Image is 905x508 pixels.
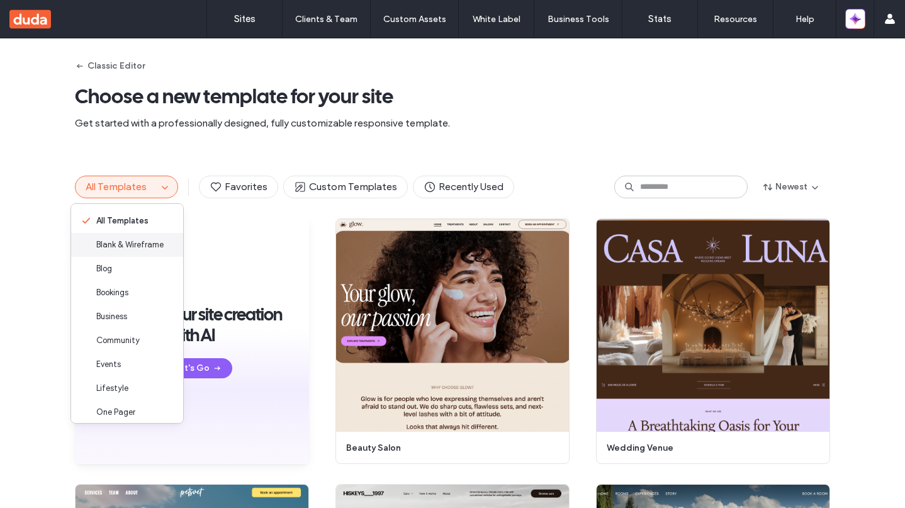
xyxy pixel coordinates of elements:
[346,442,551,454] span: beauty salon
[96,382,128,395] span: Lifestyle
[234,13,256,25] label: Sites
[795,14,814,25] label: Help
[548,14,609,25] label: Business Tools
[76,176,157,198] button: All Templates
[86,181,147,193] span: All Templates
[96,262,112,275] span: Blog
[199,176,278,198] button: Favorites
[424,180,503,194] span: Recently Used
[75,84,830,109] span: Choose a new template for your site
[607,442,812,454] span: wedding venue
[294,180,397,194] span: Custom Templates
[152,358,232,378] button: Let's Go
[75,56,145,76] button: Classic Editor
[96,406,135,419] span: One Pager
[413,176,514,198] button: Recently Used
[96,334,140,347] span: Community
[210,180,267,194] span: Favorites
[94,304,290,346] span: Kickstart your site creation with AI
[96,358,121,371] span: Events
[75,116,830,130] span: Get started with a professionally designed, fully customizable responsive template.
[473,14,520,25] label: White Label
[753,177,830,197] button: Newest
[96,286,128,299] span: Bookings
[96,239,164,251] span: Blank & Wireframe
[283,176,408,198] button: Custom Templates
[383,14,446,25] label: Custom Assets
[714,14,757,25] label: Resources
[648,13,672,25] label: Stats
[96,215,149,227] span: All Templates
[96,310,127,323] span: Business
[295,14,357,25] label: Clients & Team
